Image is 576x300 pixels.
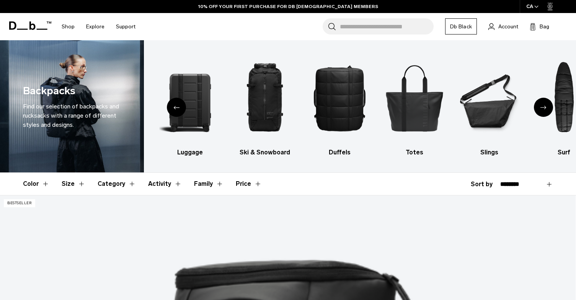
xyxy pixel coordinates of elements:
[530,22,549,31] button: Bag
[488,22,518,31] a: Account
[234,148,295,157] h3: Ski & Snowboard
[498,23,518,31] span: Account
[85,52,146,157] a: Db All products
[384,52,445,157] a: Db Totes
[540,23,549,31] span: Bag
[459,52,520,157] a: Db Slings
[167,98,186,117] div: Previous slide
[159,52,220,157] a: Db Luggage
[234,52,295,144] img: Db
[194,173,224,195] button: Toggle Filter
[309,52,370,157] li: 4 / 10
[309,148,370,157] h3: Duffels
[23,83,75,99] h1: Backpacks
[98,173,136,195] button: Toggle Filter
[85,52,146,157] li: 1 / 10
[309,52,370,157] a: Db Duffels
[159,52,220,144] img: Db
[236,173,262,195] button: Toggle Price
[85,52,146,144] img: Db
[86,13,104,40] a: Explore
[459,148,520,157] h3: Slings
[85,148,146,157] h3: All products
[234,52,295,157] li: 3 / 10
[159,52,220,157] li: 2 / 10
[116,13,135,40] a: Support
[62,173,85,195] button: Toggle Filter
[23,103,119,128] span: Find our selection of backpacks and rucksacks with a range of different styles and designs.
[56,13,141,40] nav: Main Navigation
[384,148,445,157] h3: Totes
[534,98,553,117] div: Next slide
[198,3,378,10] a: 10% OFF YOUR FIRST PURCHASE FOR DB [DEMOGRAPHIC_DATA] MEMBERS
[148,173,182,195] button: Toggle Filter
[159,148,220,157] h3: Luggage
[459,52,520,157] li: 6 / 10
[234,52,295,157] a: Db Ski & Snowboard
[62,13,75,40] a: Shop
[309,52,370,144] img: Db
[4,199,35,207] p: Bestseller
[459,52,520,144] img: Db
[384,52,445,157] li: 5 / 10
[384,52,445,144] img: Db
[445,18,477,34] a: Db Black
[23,173,49,195] button: Toggle Filter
